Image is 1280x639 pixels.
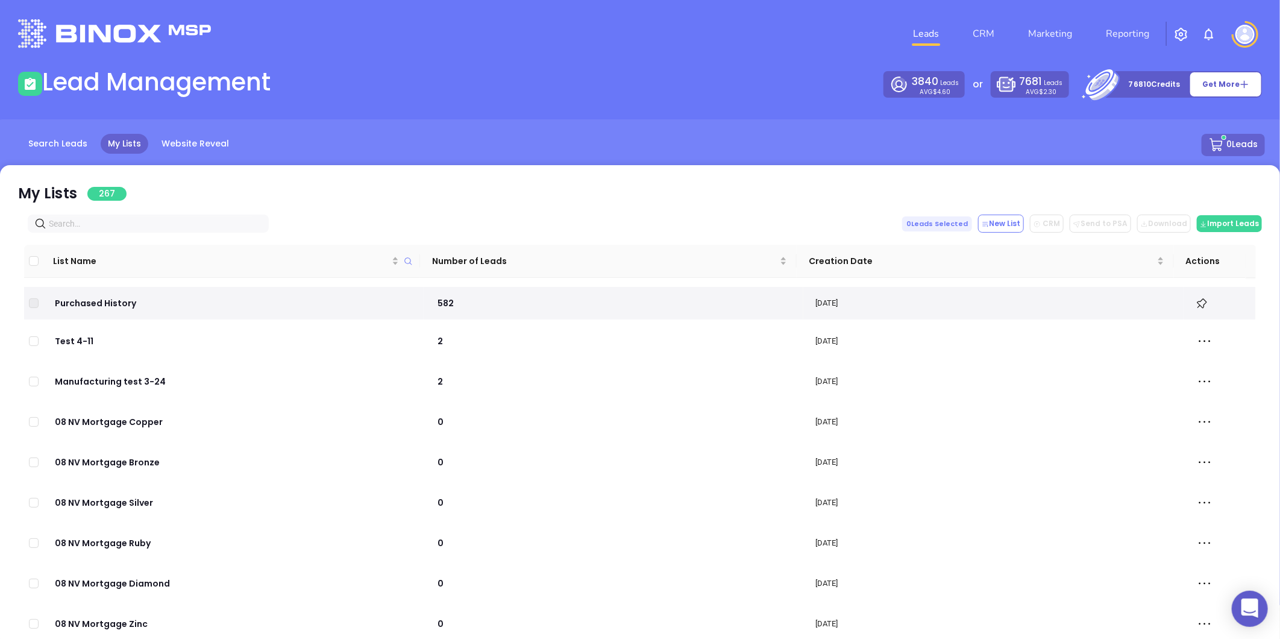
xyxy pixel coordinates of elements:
p: 0 [436,415,794,429]
p: 2 [436,375,794,388]
span: List Name [53,254,389,268]
p: 0 [436,496,794,509]
p: [DATE] [815,578,1174,590]
p: 0 [436,617,794,631]
a: Website Reveal [154,134,236,154]
p: [DATE] [815,456,1174,468]
button: 0Leads [1202,134,1265,156]
input: Search… [49,217,253,230]
img: iconSetting [1174,27,1188,42]
button: Download [1137,215,1191,233]
th: List Name [43,245,420,278]
span: 267 [87,187,127,201]
th: Creation Date [797,245,1173,278]
p: Leads [1019,74,1062,89]
p: [DATE] [815,335,1174,347]
img: user [1235,25,1255,44]
a: CRM [968,22,999,46]
img: iconNotification [1202,27,1216,42]
p: 08 NV Mortgage Copper [53,415,414,429]
span: Number of Leads [432,254,777,268]
a: Marketing [1023,22,1077,46]
p: 08 NV Mortgage Ruby [53,537,414,550]
span: 3840 [912,74,938,89]
span: 7681 [1019,74,1042,89]
p: AVG [920,89,951,95]
img: logo [18,19,211,48]
p: 08 NV Mortgage Zinc [53,617,414,631]
p: Manufacturing test 3-24 [53,375,414,388]
p: 0 [436,537,794,550]
button: Get More [1190,72,1262,97]
span: $2.30 [1039,87,1056,96]
p: Leads [912,74,959,89]
p: [DATE] [815,297,1174,309]
p: 76810 Credits [1129,78,1181,90]
p: [DATE] [815,416,1174,428]
a: Reporting [1101,22,1154,46]
th: Number of Leads [420,245,797,278]
a: Leads [908,22,944,46]
span: $4.60 [933,87,951,96]
p: [DATE] [815,537,1174,549]
th: Actions [1174,245,1246,278]
span: 0 Leads Selected [902,216,972,231]
button: New List [978,215,1024,233]
p: Purchased History [53,297,414,310]
p: or [973,77,983,92]
p: Test 4-11 [53,335,414,348]
div: My Lists [18,183,127,204]
p: [DATE] [815,497,1174,509]
p: 08 NV Mortgage Diamond [53,577,414,590]
p: 0 [436,456,794,469]
p: [DATE] [815,376,1174,388]
p: 582 [436,297,794,310]
p: 0 [436,577,794,590]
button: CRM [1030,215,1064,233]
p: 08 NV Mortgage Bronze [53,456,414,469]
p: 08 NV Mortgage Silver [53,496,414,509]
button: Import Leads [1197,215,1262,232]
a: My Lists [101,134,148,154]
p: [DATE] [815,618,1174,630]
h1: Lead Management [42,68,271,96]
a: Search Leads [21,134,95,154]
p: 2 [436,335,794,348]
p: AVG [1026,89,1056,95]
span: Creation Date [809,254,1154,268]
button: Send to PSA [1070,215,1131,233]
